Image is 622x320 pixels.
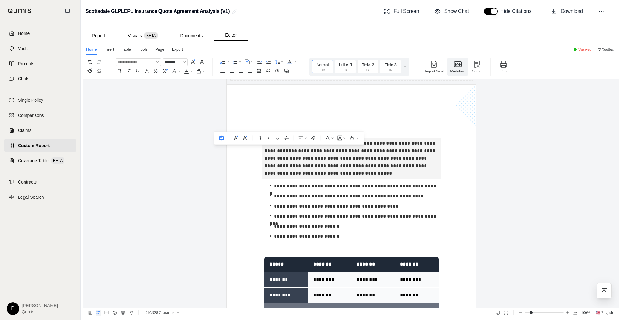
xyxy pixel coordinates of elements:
[500,68,508,74] p: Print
[315,69,330,71] div: text
[361,69,375,71] div: h2
[580,310,591,316] button: 100%
[4,57,76,71] a: Prompts
[22,309,58,315] span: Qumis
[104,47,114,55] div: Insert
[155,47,164,55] div: Page
[469,58,484,76] button: Search
[18,194,44,200] span: Legal Search
[18,30,30,37] span: Home
[51,157,64,164] span: BETA
[425,68,444,74] p: Import Word
[18,45,28,52] span: Vault
[4,108,76,122] a: Comparisons
[18,76,30,82] span: Chats
[4,175,76,189] a: Contracts
[86,47,97,55] div: Home
[422,58,446,76] button: Import Word
[22,302,58,309] span: [PERSON_NAME]
[571,46,594,53] button: Unsaved
[338,62,353,68] div: Title 1
[86,6,230,17] h2: Scottsdale GLPLEPL Insurance Quote Agreement Analysis (V1)
[172,47,183,55] div: Export
[432,5,471,18] button: Show Chat
[561,8,583,15] span: Download
[361,62,375,68] div: Title 2
[63,6,73,16] button: Collapse sidebar
[146,310,152,316] span: 240/
[18,142,50,149] span: Custom Report
[497,58,510,76] button: Print
[7,302,19,315] div: D
[381,5,422,18] button: Full Screen
[383,62,398,68] div: Title 3
[548,5,586,18] button: Download
[4,26,76,40] a: Home
[580,310,592,316] span: 100%
[144,310,181,316] span: Characters
[394,8,419,15] span: Full Screen
[4,93,76,107] a: Single Policy
[18,60,34,67] span: Prompts
[450,68,467,74] p: Markdown
[602,46,614,53] span: Toolbar
[139,47,147,55] div: Tools
[447,58,468,76] button: Markdown
[143,310,182,316] button: 240/928Characters
[214,30,248,41] button: Editor
[18,127,31,134] span: Claims
[122,47,131,55] div: Table
[4,154,76,168] a: Coverage TableBETA
[4,72,76,86] a: Chats
[4,123,76,137] a: Claims
[383,69,398,71] div: h3
[8,9,31,13] img: Qumis Logo
[338,69,353,71] div: h1
[4,42,76,55] a: Vault
[18,179,37,185] span: Contracts
[444,8,469,15] span: Show Chat
[472,68,482,74] p: Search
[595,46,616,53] button: Toolbar
[81,31,116,41] button: Report
[152,310,158,316] span: 928
[18,97,43,103] span: Single Policy
[500,8,536,15] span: Hide Citations
[4,190,76,204] a: Legal Search
[18,157,49,164] span: Coverage Table
[315,62,330,68] div: Normal
[578,47,591,52] span: Unsaved
[4,139,76,152] a: Custom Report
[593,310,615,316] button: 🇱🇷 English
[144,32,158,39] span: BETA
[116,31,169,41] button: Visuals
[18,112,44,118] span: Comparisons
[169,31,214,41] button: Documents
